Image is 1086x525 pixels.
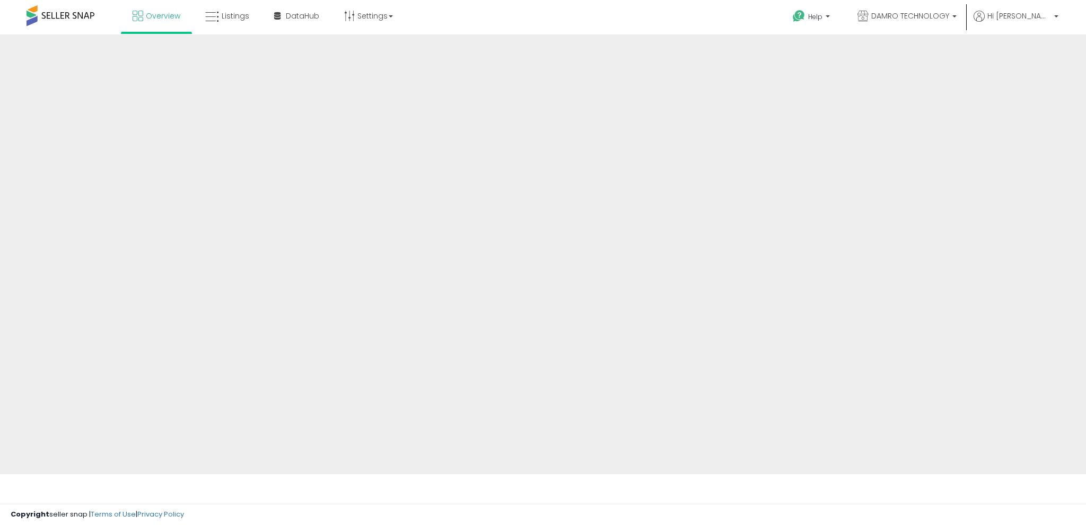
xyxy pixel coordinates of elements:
[146,11,180,21] span: Overview
[792,10,805,23] i: Get Help
[784,2,840,34] a: Help
[871,11,949,21] span: DAMRO TECHNOLOGY
[222,11,249,21] span: Listings
[974,11,1058,34] a: Hi [PERSON_NAME]
[987,11,1051,21] span: Hi [PERSON_NAME]
[808,12,822,21] span: Help
[286,11,319,21] span: DataHub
